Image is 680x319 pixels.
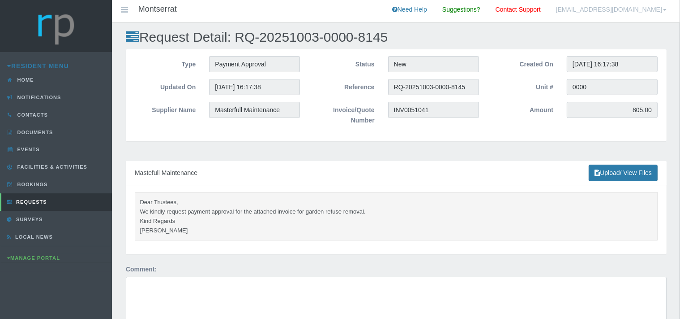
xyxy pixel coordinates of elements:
[486,79,560,92] label: Unit #
[15,77,34,83] span: Home
[135,192,658,240] pre: Dear Trustees, We kindly request payment approval for the attached invoice for garden refuse remo...
[128,102,202,115] label: Supplier Name
[15,130,53,135] span: Documents
[15,112,48,118] span: Contacts
[486,102,560,115] label: Amount
[486,56,560,70] label: Created On
[7,255,60,261] a: Manage Portal
[15,182,48,187] span: Bookings
[15,95,61,100] span: Notifications
[307,79,381,92] label: Reference
[7,62,69,70] a: Resident Menu
[126,161,667,185] div: Mastefull Maintenance
[128,79,202,92] label: Updated On
[126,30,667,44] h2: Request Detail: RQ-20251003-0000-8145
[14,217,43,222] span: Surveys
[589,165,658,181] a: Upload/ View Files
[126,264,157,275] label: Comment:
[15,147,40,152] span: Events
[15,164,87,170] span: Facilities & Activities
[307,102,381,126] label: Invoice/Quote Number
[14,199,47,205] span: Requests
[138,5,177,14] h4: Montserrat
[128,56,202,70] label: Type
[13,234,53,240] span: Local News
[307,56,381,70] label: Status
